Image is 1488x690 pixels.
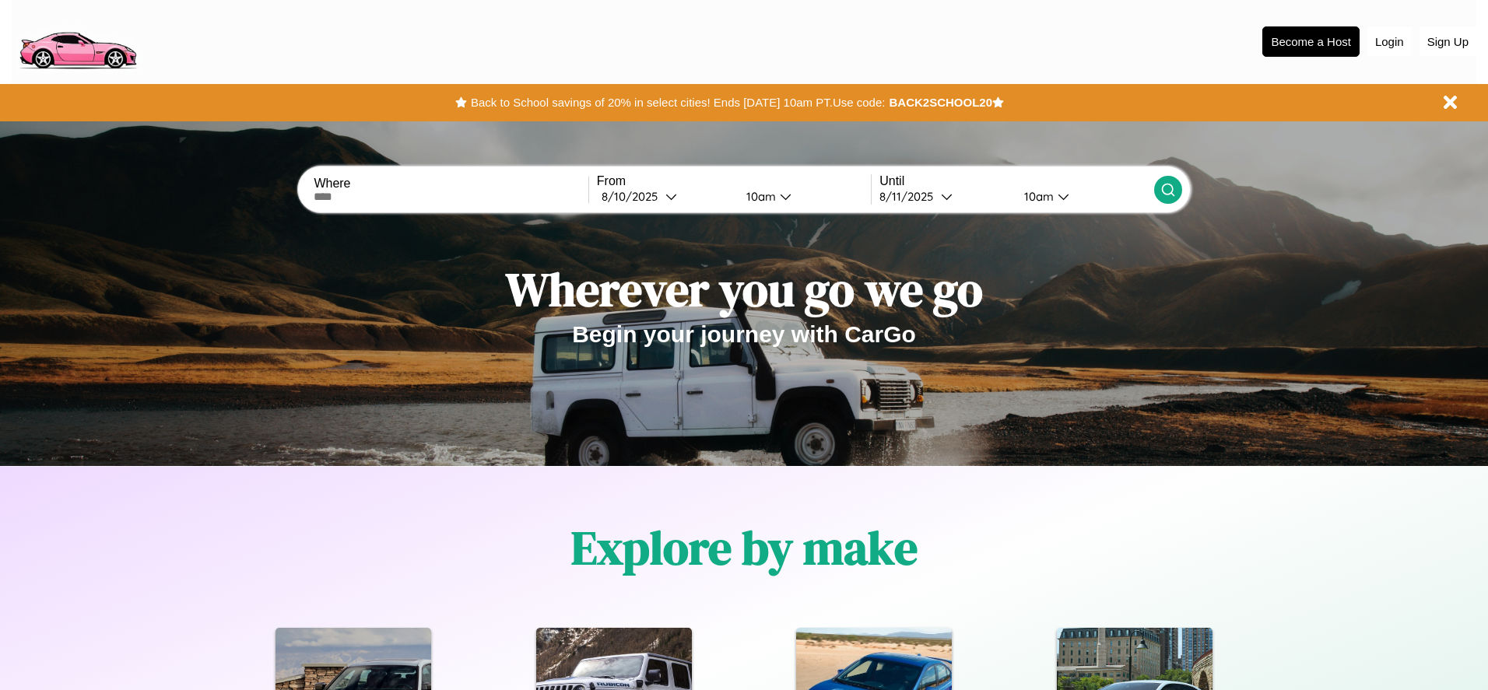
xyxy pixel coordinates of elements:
button: 10am [734,188,871,205]
button: Login [1367,27,1412,56]
label: From [597,174,871,188]
img: logo [12,8,143,73]
label: Until [879,174,1153,188]
div: 8 / 11 / 2025 [879,189,941,204]
div: 8 / 10 / 2025 [602,189,665,204]
button: Back to School savings of 20% in select cities! Ends [DATE] 10am PT.Use code: [467,92,889,114]
button: 8/10/2025 [597,188,734,205]
b: BACK2SCHOOL20 [889,96,992,109]
h1: Explore by make [571,516,918,580]
label: Where [314,177,588,191]
button: Become a Host [1262,26,1360,57]
button: 10am [1012,188,1153,205]
div: 10am [1016,189,1058,204]
button: Sign Up [1420,27,1476,56]
div: 10am [739,189,780,204]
